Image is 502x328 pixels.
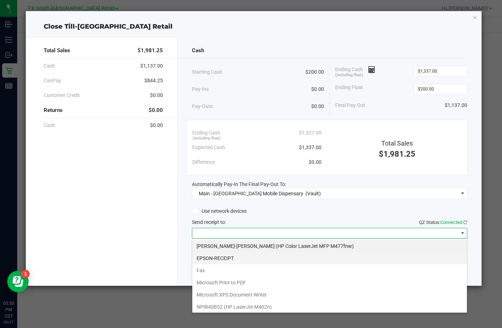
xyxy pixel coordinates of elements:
span: Send receipt to: [192,219,226,225]
span: $0.00 [150,122,163,129]
span: Total Sales [44,46,70,55]
iframe: Resource center unread badge [21,270,30,278]
span: Cash [44,62,55,70]
span: Pay-Ins [192,85,209,93]
span: Final Pay-Out [335,102,365,109]
span: Total Sales [381,139,413,147]
span: Difference [192,158,215,166]
li: NPIB40B52 (HP LaserJet M402n) [192,301,467,313]
span: $1,337.00 [299,129,322,137]
span: Ending Cash [335,66,375,77]
span: Ending Cash [192,129,220,137]
span: Ending Float [335,84,363,94]
span: $1,137.00 [445,102,467,109]
span: $200.00 [305,68,324,76]
span: QZ Status: [419,220,467,225]
span: Cash [192,46,204,55]
span: Customer Credit [44,92,80,99]
li: Microsoft XPS Document Writer [192,289,467,301]
span: Pay-Outs [192,103,213,110]
span: $0.00 [309,158,322,166]
span: $844.25 [144,77,163,84]
span: Cash [44,122,55,129]
span: $1,337.00 [299,144,322,151]
span: CanPay [44,77,61,84]
span: $0.00 [311,85,324,93]
div: Returns [44,103,163,118]
li: Fax [192,264,467,276]
span: (including float) [193,136,221,142]
span: $0.00 [150,92,163,99]
span: (Vault) [305,191,321,196]
div: Close Till-[GEOGRAPHIC_DATA] Retail [26,22,482,31]
li: [PERSON_NAME]-[PERSON_NAME] (HP Color LaserJet MFP M477fnw) [192,240,467,252]
li: Microsoft Print to PDF [192,276,467,289]
span: Main - [GEOGRAPHIC_DATA] Mobile Dispensary [199,191,303,196]
span: $1,981.25 [137,46,163,55]
span: Expected Cash [192,144,225,151]
span: Starting Cash [192,68,222,76]
span: $0.00 [311,103,324,110]
span: Connected [440,220,462,225]
span: Automatically Pay-In The Final Pay-Out To: [192,181,286,187]
li: EPSON-RECEIPT [192,252,467,264]
label: Use network devices [192,207,247,215]
span: $0.00 [149,106,163,114]
span: $1,137.00 [140,62,163,70]
span: $1,981.25 [379,150,415,158]
span: (including float) [335,72,363,78]
iframe: Resource center [7,271,29,292]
